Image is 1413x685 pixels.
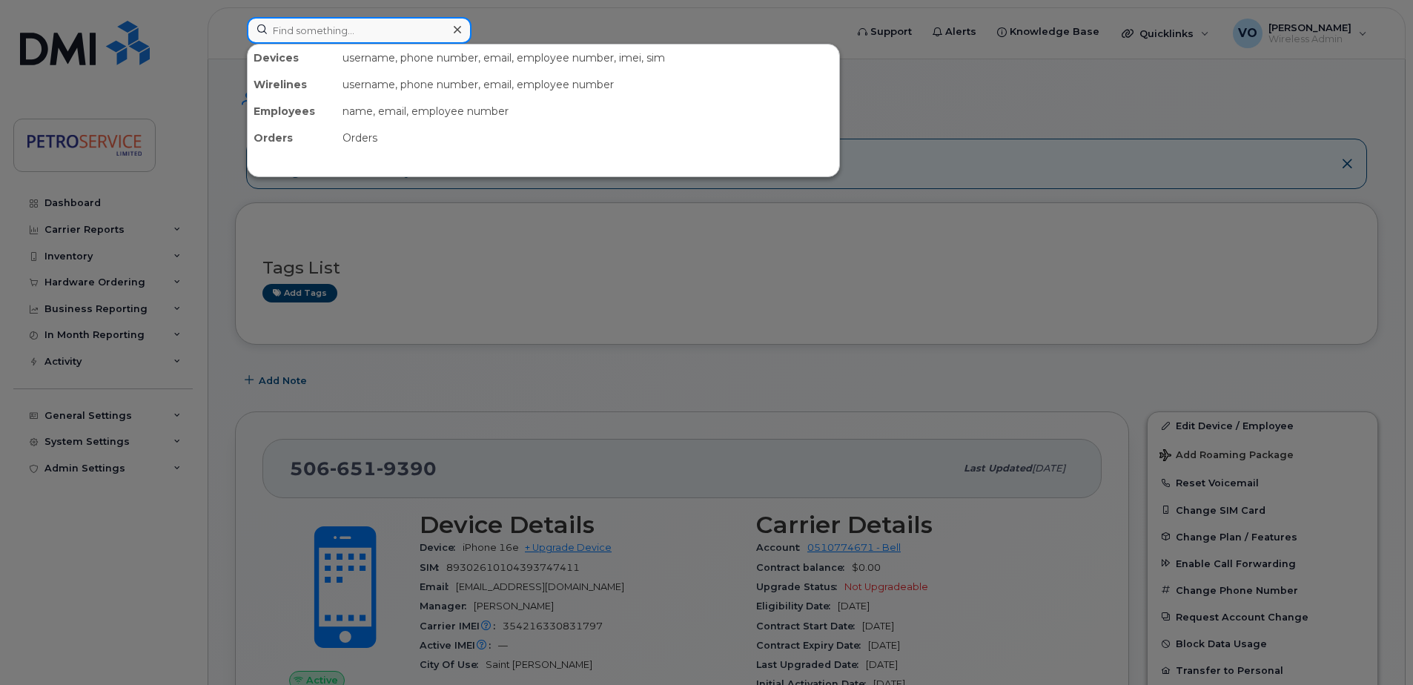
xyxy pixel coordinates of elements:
[248,125,337,151] div: Orders
[248,98,337,125] div: Employees
[337,125,839,151] div: Orders
[248,44,337,71] div: Devices
[337,98,839,125] div: name, email, employee number
[337,71,839,98] div: username, phone number, email, employee number
[337,44,839,71] div: username, phone number, email, employee number, imei, sim
[248,71,337,98] div: Wirelines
